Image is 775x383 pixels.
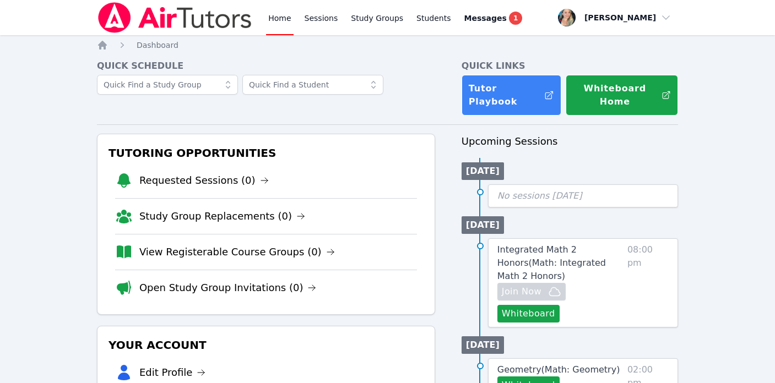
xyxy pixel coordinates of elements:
input: Quick Find a Study Group [97,75,238,95]
span: No sessions [DATE] [497,190,582,201]
h3: Tutoring Opportunities [106,143,426,163]
input: Quick Find a Student [242,75,383,95]
a: Dashboard [137,40,178,51]
li: [DATE] [462,216,504,234]
li: [DATE] [462,162,504,180]
span: Dashboard [137,41,178,50]
nav: Breadcrumb [97,40,678,51]
span: Integrated Math 2 Honors ( Math: Integrated Math 2 Honors ) [497,244,606,281]
a: Requested Sessions (0) [139,173,269,188]
span: 08:00 pm [627,243,669,322]
span: Messages [464,13,507,24]
a: Open Study Group Invitations (0) [139,280,317,296]
span: Join Now [502,285,541,298]
h4: Quick Links [462,59,678,73]
h3: Upcoming Sessions [462,134,678,149]
a: Edit Profile [139,365,206,380]
a: Geometry(Math: Geometry) [497,363,620,376]
a: Tutor Playbook [462,75,561,116]
a: Study Group Replacements (0) [139,209,305,224]
button: Join Now [497,283,566,300]
a: View Registerable Course Groups (0) [139,244,335,260]
span: Geometry ( Math: Geometry ) [497,364,620,375]
button: Whiteboard Home [566,75,678,116]
h3: Your Account [106,335,426,355]
a: Integrated Math 2 Honors(Math: Integrated Math 2 Honors) [497,243,623,283]
li: [DATE] [462,336,504,354]
h4: Quick Schedule [97,59,435,73]
span: 1 [509,12,522,25]
button: Whiteboard [497,305,560,322]
img: Air Tutors [97,2,253,33]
